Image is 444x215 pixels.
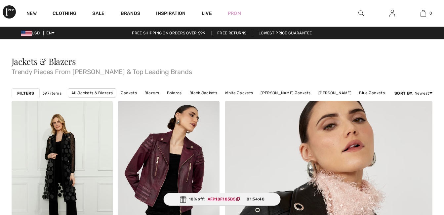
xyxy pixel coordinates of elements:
a: Clothing [53,11,76,18]
span: 0 [429,10,432,16]
a: Free Returns [212,31,252,35]
a: Blazers [141,89,162,97]
img: US Dollar [21,31,32,36]
span: Jackets & Blazers [12,56,76,67]
span: EN [46,31,55,35]
a: White Jackets [222,89,256,97]
div: : Newest [394,90,432,96]
div: 10% off: [163,193,281,206]
a: Boleros [164,89,185,97]
span: Trendy Pieces From [PERSON_NAME] & Top Leading Brands [12,66,432,75]
a: Sale [92,11,104,18]
a: 0 [408,9,438,17]
span: 01:54:40 [247,196,264,202]
strong: Filters [17,90,34,96]
a: Lowest Price Guarantee [253,31,317,35]
ins: AFP10F183B5 [208,197,235,201]
a: Free shipping on orders over $99 [127,31,211,35]
span: USD [21,31,42,35]
a: Sign In [384,9,400,18]
img: 1ère Avenue [3,5,16,19]
a: Black Jackets [186,89,221,97]
img: My Info [389,9,395,17]
a: New [26,11,37,18]
strong: Sort By [394,91,412,96]
a: [PERSON_NAME] [315,89,355,97]
a: Brands [121,11,141,18]
img: Gift.svg [180,196,186,203]
iframe: Opens a widget where you can find more information [402,165,437,182]
a: Live [202,10,212,17]
a: Jackets [118,89,140,97]
a: Blue Jackets [356,89,388,97]
img: My Bag [421,9,426,17]
a: [PERSON_NAME] Jackets [257,89,314,97]
img: search the website [358,9,364,17]
a: All Jackets & Blazers [68,88,116,98]
span: Inspiration [156,11,185,18]
span: 397 items [42,90,61,96]
a: Prom [228,10,241,17]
